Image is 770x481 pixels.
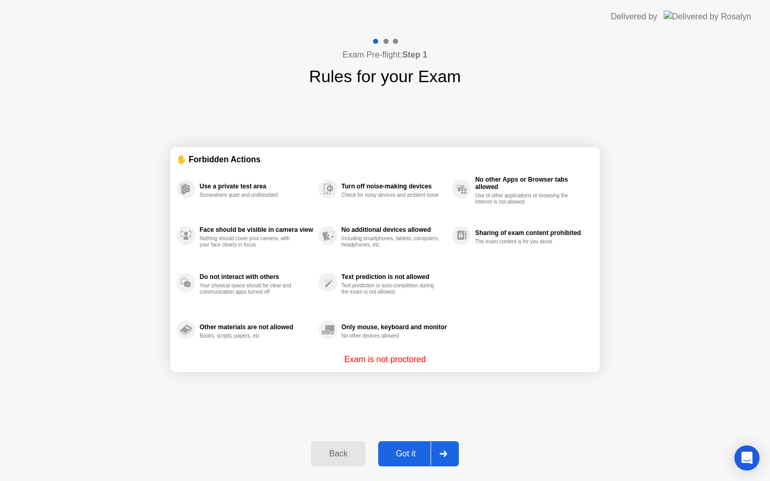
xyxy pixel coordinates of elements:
[381,449,431,458] div: Got it
[342,192,441,198] div: Check for noisy devices and ambient noise
[200,283,299,295] div: Your physical space should be clear and communication apps turned off
[311,441,365,466] button: Back
[342,236,441,248] div: Including smartphones, tablets, computers, headphones, etc.
[200,273,313,281] div: Do not interact with others
[200,236,299,248] div: Nothing should cover your camera, with your face clearly in focus
[342,283,441,295] div: Text prediction or auto-completion during the exam is not allowed
[378,441,459,466] button: Got it
[475,176,588,191] div: No other Apps or Browser tabs allowed
[200,226,313,233] div: Face should be visible in camera view
[344,353,426,366] p: Exam is not proctored
[342,273,447,281] div: Text prediction is not allowed
[342,323,447,331] div: Only mouse, keyboard and monitor
[475,229,588,237] div: Sharing of exam content prohibited
[343,49,427,61] h4: Exam Pre-flight:
[664,10,751,23] img: Delivered by Rosalyn
[200,192,299,198] div: Somewhere quiet and undisturbed
[200,183,313,190] div: Use a private test area
[611,10,657,23] div: Delivered by
[402,50,427,59] b: Step 1
[200,323,313,331] div: Other materials are not allowed
[475,239,574,245] div: The exam content is for you alone
[342,333,441,339] div: No other devices allowed
[475,193,574,205] div: Use of other applications or browsing the internet is not allowed
[342,183,447,190] div: Turn off noise-making devices
[342,226,447,233] div: No additional devices allowed
[734,445,760,471] div: Open Intercom Messenger
[309,64,461,89] h1: Rules for your Exam
[314,449,362,458] div: Back
[177,153,593,165] div: ✋ Forbidden Actions
[200,333,299,339] div: Books, scripts, papers, etc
